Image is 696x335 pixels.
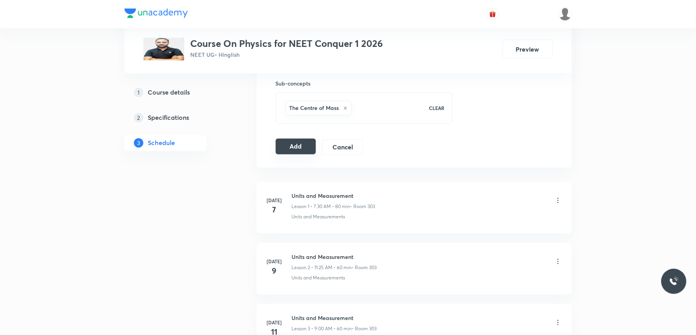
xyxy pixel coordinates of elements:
[290,104,339,112] h6: The Centre of Mass
[134,88,143,97] p: 1
[322,140,363,155] button: Cancel
[124,9,188,18] img: Company Logo
[429,105,444,112] p: CLEAR
[191,51,383,59] p: NEET UG • Hinglish
[267,319,282,326] h6: [DATE]
[134,138,143,148] p: 3
[292,214,345,221] p: Units and Measurements
[143,38,184,61] img: 9d4fe9aa8c1f4005b5bb72591f958c50.jpg
[292,203,351,210] p: Lesson 1 • 7:30 AM • 80 min
[267,258,282,265] h6: [DATE]
[292,253,377,261] h6: Units and Measurement
[276,80,453,88] h6: Sub-concepts
[559,7,572,21] img: Arvind Bhargav
[489,11,496,18] img: avatar
[669,277,679,286] img: ttu
[148,88,190,97] h5: Course details
[267,204,282,216] h4: 7
[276,139,316,154] button: Add
[292,314,377,322] h6: Units and Measurement
[351,203,375,210] p: • Room 303
[292,326,352,333] p: Lesson 3 • 9:00 AM • 60 min
[148,113,189,123] h5: Specifications
[292,275,345,282] p: Units and Measurements
[267,265,282,277] h4: 9
[134,113,143,123] p: 2
[124,85,232,100] a: 1Course details
[124,9,188,20] a: Company Logo
[503,40,553,59] button: Preview
[267,197,282,204] h6: [DATE]
[148,138,175,148] h5: Schedule
[486,8,499,20] button: avatar
[292,264,352,272] p: Lesson 2 • 11:25 AM • 60 min
[124,110,232,126] a: 2Specifications
[191,38,383,49] h3: Course On Physics for NEET Conquer 1 2026
[352,326,377,333] p: • Room 303
[292,192,375,200] h6: Units and Measurement
[352,264,377,272] p: • Room 303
